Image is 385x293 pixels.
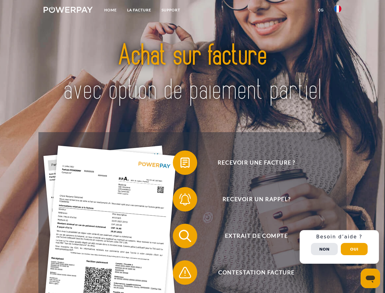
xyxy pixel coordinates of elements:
h3: Besoin d’aide ? [303,234,375,240]
button: Extrait de compte [173,224,331,248]
iframe: Bouton de lancement de la fenêtre de messagerie [361,269,380,288]
button: Contestation Facture [173,260,331,285]
a: Support [156,5,185,16]
img: title-powerpay_fr.svg [58,29,327,117]
button: Recevoir un rappel? [173,187,331,212]
img: qb_search.svg [177,228,193,244]
button: Recevoir une facture ? [173,150,331,175]
img: fr [334,5,341,13]
span: Recevoir une facture ? [182,150,331,175]
span: Extrait de compte [182,224,331,248]
img: logo-powerpay-white.svg [44,7,93,13]
div: Schnellhilfe [300,230,379,264]
span: Contestation Facture [182,260,331,285]
button: Non [311,243,338,255]
a: LA FACTURE [122,5,156,16]
button: Oui [341,243,368,255]
img: qb_bell.svg [177,192,193,207]
img: qb_warning.svg [177,265,193,280]
a: Home [99,5,122,16]
span: Recevoir un rappel? [182,187,331,212]
a: CG [313,5,329,16]
img: qb_bill.svg [177,155,193,170]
